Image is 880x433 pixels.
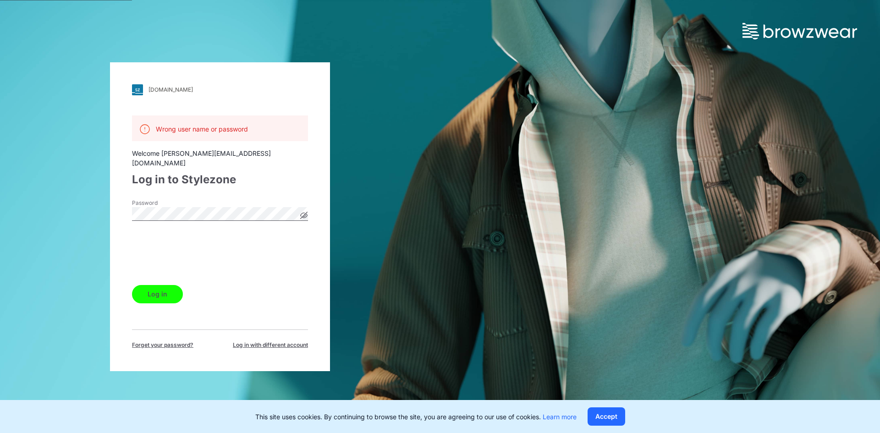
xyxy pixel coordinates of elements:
iframe: reCAPTCHA [132,235,271,270]
img: svg+xml;base64,PHN2ZyB3aWR0aD0iMjgiIGhlaWdodD0iMjgiIHZpZXdCb3g9IjAgMCAyOCAyOCIgZmlsbD0ibm9uZSIgeG... [132,84,143,95]
span: Forget your password? [132,341,193,349]
img: svg+xml;base64,PHN2ZyB3aWR0aD0iMjQiIGhlaWdodD0iMjQiIHZpZXdCb3g9IjAgMCAyNCAyNCIgZmlsbD0ibm9uZSIgeG... [139,124,150,135]
div: Welcome [PERSON_NAME][EMAIL_ADDRESS][DOMAIN_NAME] [132,148,308,168]
p: This site uses cookies. By continuing to browse the site, you are agreeing to our use of cookies. [255,412,577,422]
img: browzwear-logo.73288ffb.svg [742,23,857,39]
button: Log in [132,285,183,303]
span: Log in with different account [233,341,308,349]
button: Accept [588,407,625,426]
p: Wrong user name or password [156,124,248,134]
a: [DOMAIN_NAME] [132,84,308,95]
div: Log in to Stylezone [132,171,308,188]
div: [DOMAIN_NAME] [148,86,193,93]
label: Password [132,199,196,207]
a: Learn more [543,413,577,421]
